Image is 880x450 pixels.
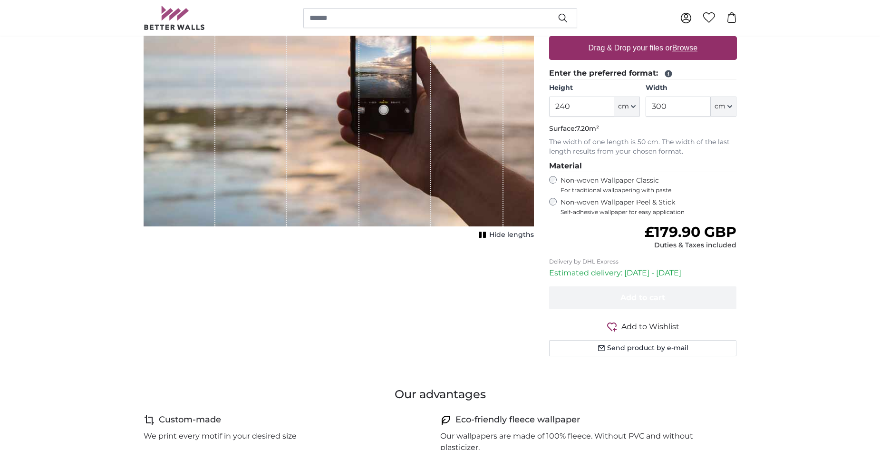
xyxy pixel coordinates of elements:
span: Self-adhesive wallpaper for easy application [561,208,737,216]
label: Non-woven Wallpaper Peel & Stick [561,198,737,216]
button: Add to cart [549,286,737,309]
h4: Custom-made [159,413,221,427]
h4: Eco-friendly fleece wallpaper [455,413,580,427]
span: £179.90 GBP [645,223,736,241]
span: Add to cart [620,293,665,302]
button: Hide lengths [476,228,534,242]
span: cm [715,102,725,111]
p: Surface: [549,124,737,134]
p: Estimated delivery: [DATE] - [DATE] [549,267,737,279]
img: Betterwalls [144,6,205,30]
u: Browse [672,44,697,52]
span: cm [618,102,629,111]
div: Duties & Taxes included [645,241,736,250]
legend: Enter the preferred format: [549,68,737,79]
button: cm [614,97,640,117]
span: Add to Wishlist [621,321,679,333]
label: Height [549,83,640,93]
button: cm [711,97,736,117]
legend: Material [549,160,737,172]
label: Drag & Drop your files or [584,39,701,58]
span: 7.20m² [576,124,599,133]
span: Hide lengths [489,230,534,240]
button: Send product by e-mail [549,340,737,356]
span: For traditional wallpapering with paste [561,186,737,194]
p: We print every motif in your desired size [144,430,297,442]
p: The width of one length is 50 cm. The width of the last length results from your chosen format. [549,137,737,157]
label: Width [646,83,736,93]
p: Delivery by DHL Express [549,258,737,265]
button: Add to Wishlist [549,321,737,333]
h3: Our advantages [144,387,737,402]
label: Non-woven Wallpaper Classic [561,176,737,194]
